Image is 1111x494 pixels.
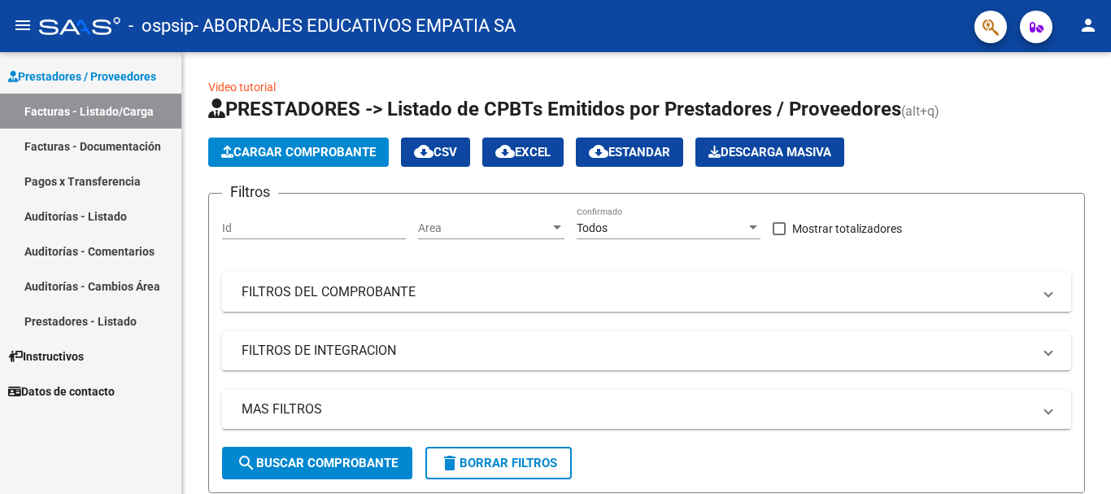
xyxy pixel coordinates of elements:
span: Area [418,221,550,235]
span: Instructivos [8,348,84,365]
span: Estandar [589,145,670,160]
button: Cargar Comprobante [208,138,389,167]
span: Cargar Comprobante [221,145,376,160]
span: (alt+q) [901,103,939,119]
iframe: Intercom live chat [1056,439,1095,478]
button: CSV [401,138,470,167]
mat-icon: search [237,453,256,473]
mat-icon: delete [440,453,460,473]
app-download-masive: Descarga masiva de comprobantes (adjuntos) [695,138,844,167]
span: Descarga Masiva [708,145,831,160]
mat-icon: menu [13,15,33,35]
button: EXCEL [482,138,564,167]
span: PRESTADORES -> Listado de CPBTs Emitidos por Prestadores / Proveedores [208,98,901,120]
h3: Filtros [222,181,278,203]
span: Todos [577,221,608,234]
span: Mostrar totalizadores [792,219,902,238]
button: Buscar Comprobante [222,447,412,479]
mat-panel-title: FILTROS DE INTEGRACION [242,342,1032,360]
mat-expansion-panel-header: MAS FILTROS [222,390,1071,429]
mat-expansion-panel-header: FILTROS DE INTEGRACION [222,331,1071,370]
button: Borrar Filtros [425,447,572,479]
span: EXCEL [495,145,551,160]
button: Estandar [576,138,683,167]
mat-icon: cloud_download [589,142,608,161]
mat-icon: cloud_download [495,142,515,161]
span: - ospsip [129,8,194,44]
span: CSV [414,145,457,160]
button: Descarga Masiva [695,138,844,167]
span: Borrar Filtros [440,456,557,470]
span: Prestadores / Proveedores [8,68,156,85]
mat-icon: cloud_download [414,142,434,161]
mat-panel-title: MAS FILTROS [242,400,1032,418]
span: - ABORDAJES EDUCATIVOS EMPATIA SA [194,8,516,44]
mat-expansion-panel-header: FILTROS DEL COMPROBANTE [222,273,1071,312]
span: Buscar Comprobante [237,456,398,470]
mat-panel-title: FILTROS DEL COMPROBANTE [242,283,1032,301]
span: Datos de contacto [8,383,115,400]
a: Video tutorial [208,81,276,94]
mat-icon: person [1078,15,1098,35]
